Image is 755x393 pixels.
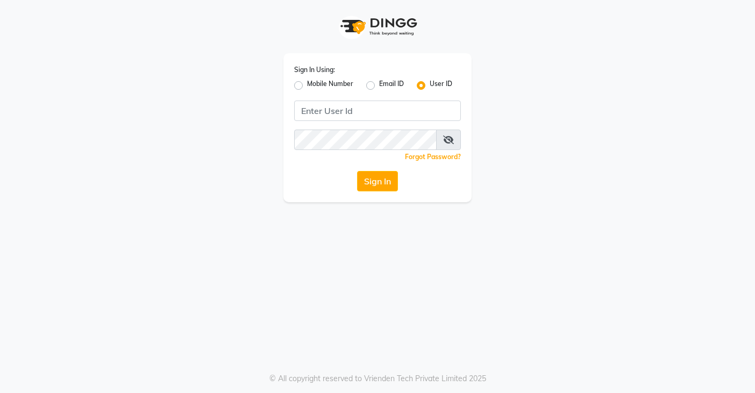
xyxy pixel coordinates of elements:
[294,101,461,121] input: Username
[405,153,461,161] a: Forgot Password?
[430,79,452,92] label: User ID
[294,65,335,75] label: Sign In Using:
[357,171,398,191] button: Sign In
[379,79,404,92] label: Email ID
[307,79,353,92] label: Mobile Number
[334,11,421,42] img: logo1.svg
[294,130,437,150] input: Username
